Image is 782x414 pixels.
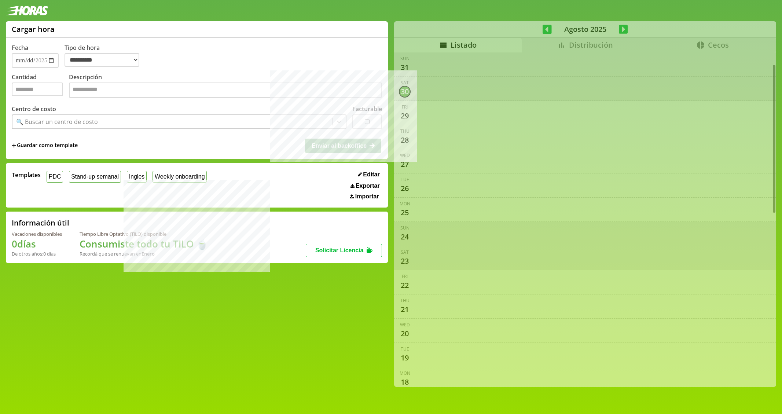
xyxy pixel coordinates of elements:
h1: 0 días [12,237,62,250]
select: Tipo de hora [65,53,139,67]
button: Weekly onboarding [153,171,207,182]
label: Descripción [69,73,382,100]
label: Tipo de hora [65,44,145,68]
button: Stand-up semanal [69,171,121,182]
label: Facturable [352,105,382,113]
span: Importar [355,193,379,200]
h1: Cargar hora [12,24,55,34]
span: Templates [12,171,41,179]
span: Solicitar Licencia [315,247,364,253]
span: Exportar [356,183,380,189]
button: Exportar [348,182,382,190]
button: Ingles [127,171,147,182]
label: Fecha [12,44,28,52]
button: Solicitar Licencia [306,244,382,257]
b: Enero [142,250,155,257]
label: Centro de costo [12,105,56,113]
button: PDC [47,171,63,182]
div: Vacaciones disponibles [12,231,62,237]
img: logotipo [6,6,48,15]
button: Editar [356,171,382,178]
h2: Información útil [12,218,69,228]
div: Recordá que se renuevan en [80,250,208,257]
h1: Consumiste todo tu TiLO 🍵 [80,237,208,250]
div: Tiempo Libre Optativo (TiLO) disponible [80,231,208,237]
span: +Guardar como template [12,142,78,150]
span: Editar [363,171,379,178]
span: + [12,142,16,150]
div: De otros años: 0 días [12,250,62,257]
div: 🔍 Buscar un centro de costo [16,118,98,126]
textarea: Descripción [69,83,382,98]
input: Cantidad [12,83,63,96]
label: Cantidad [12,73,69,100]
